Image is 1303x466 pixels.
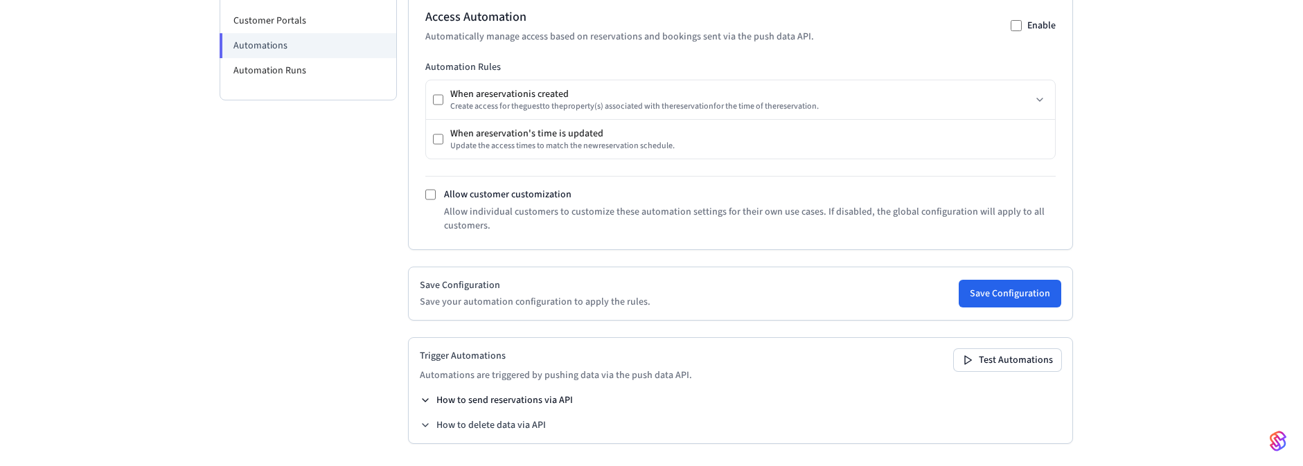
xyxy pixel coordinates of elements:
[420,418,546,432] button: How to delete data via API
[444,188,571,201] label: Allow customer customization
[420,368,692,382] p: Automations are triggered by pushing data via the push data API.
[220,58,396,83] li: Automation Runs
[954,349,1061,371] button: Test Automations
[425,8,814,27] h2: Access Automation
[425,30,814,44] p: Automatically manage access based on reservations and bookings sent via the push data API.
[425,60,1056,74] h3: Automation Rules
[420,393,573,407] button: How to send reservations via API
[1027,19,1056,33] label: Enable
[450,101,819,112] div: Create access for the guest to the property (s) associated with the reservation for the time of t...
[450,87,819,101] div: When a reservation is created
[220,8,396,33] li: Customer Portals
[220,33,396,58] li: Automations
[444,205,1056,233] p: Allow individual customers to customize these automation settings for their own use cases. If dis...
[450,127,675,141] div: When a reservation 's time is updated
[959,280,1061,307] button: Save Configuration
[420,349,692,363] h2: Trigger Automations
[420,278,650,292] h2: Save Configuration
[450,141,675,152] div: Update the access times to match the new reservation schedule.
[1270,430,1286,452] img: SeamLogoGradient.69752ec5.svg
[420,295,650,309] p: Save your automation configuration to apply the rules.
